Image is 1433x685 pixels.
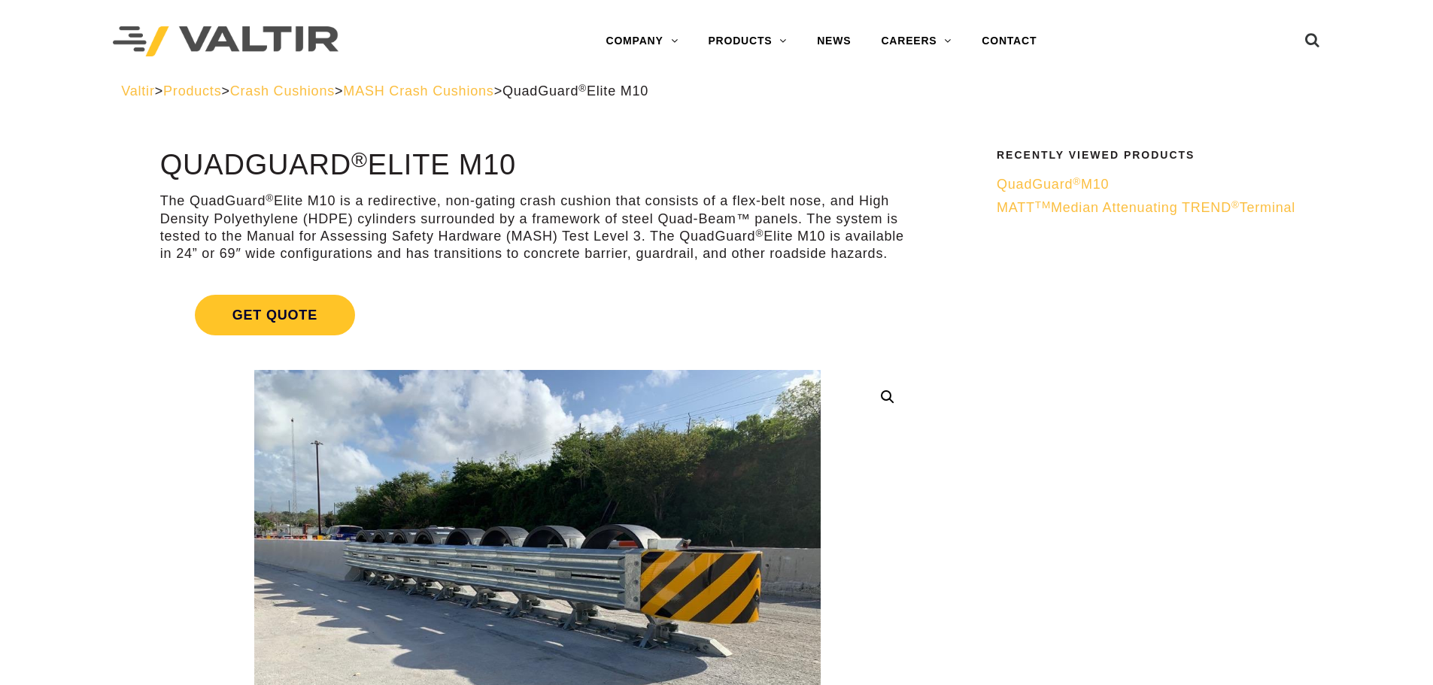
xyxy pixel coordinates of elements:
[160,192,915,263] p: The QuadGuard Elite M10 is a redirective, non-gating crash cushion that consists of a flex-belt n...
[266,192,274,204] sup: ®
[802,26,866,56] a: NEWS
[755,228,764,239] sup: ®
[160,150,915,181] h1: QuadGuard Elite M10
[343,83,493,99] a: MASH Crash Cushions
[230,83,335,99] a: Crash Cushions
[578,83,587,94] sup: ®
[1035,199,1051,211] sup: TM
[121,83,1312,100] div: > > > >
[591,26,693,56] a: COMPANY
[121,83,154,99] a: Valtir
[997,199,1302,217] a: MATTTMMedian Attenuating TREND®Terminal
[1073,176,1081,187] sup: ®
[195,295,355,335] span: Get Quote
[113,26,339,57] img: Valtir
[160,277,915,353] a: Get Quote
[866,26,967,56] a: CAREERS
[351,147,368,171] sup: ®
[997,176,1302,193] a: QuadGuard®M10
[997,200,1295,215] span: MATT Median Attenuating TREND Terminal
[502,83,648,99] span: QuadGuard Elite M10
[163,83,221,99] a: Products
[997,150,1302,161] h2: Recently Viewed Products
[1231,199,1240,211] sup: ®
[997,177,1109,192] span: QuadGuard M10
[967,26,1052,56] a: CONTACT
[693,26,802,56] a: PRODUCTS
